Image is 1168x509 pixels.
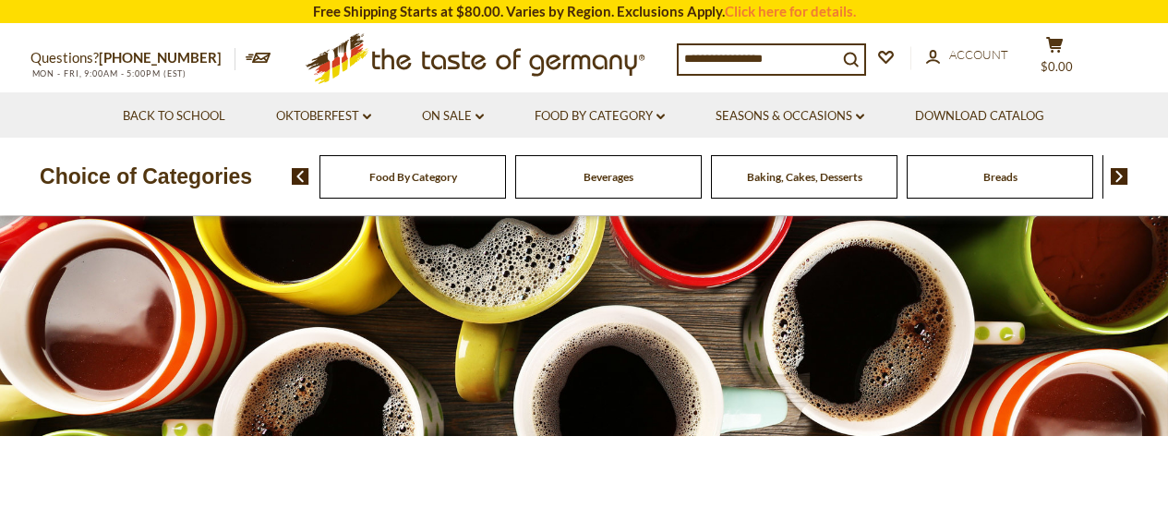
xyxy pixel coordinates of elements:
p: Questions? [30,46,235,70]
img: previous arrow [292,168,309,185]
a: Seasons & Occasions [716,106,864,127]
a: Account [926,45,1008,66]
img: next arrow [1111,168,1128,185]
span: Account [949,47,1008,62]
a: Food By Category [535,106,665,127]
span: MON - FRI, 9:00AM - 5:00PM (EST) [30,68,187,79]
a: Click here for details. [725,3,856,19]
a: [PHONE_NUMBER] [99,49,222,66]
a: Baking, Cakes, Desserts [747,170,862,184]
a: Beverages [584,170,633,184]
a: Food By Category [369,170,457,184]
a: Back to School [123,106,225,127]
span: $0.00 [1041,59,1073,74]
a: Breads [983,170,1017,184]
button: $0.00 [1028,36,1083,82]
a: Download Catalog [915,106,1044,127]
a: Oktoberfest [276,106,371,127]
a: On Sale [422,106,484,127]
